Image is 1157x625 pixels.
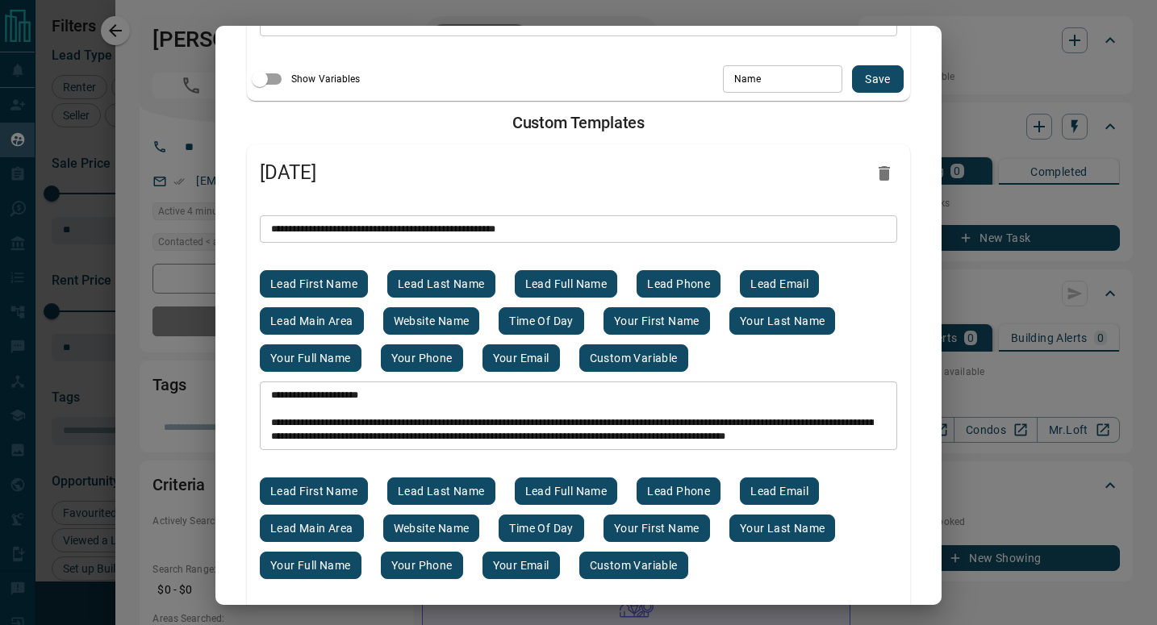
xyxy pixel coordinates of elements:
button: Lead phone [637,477,721,505]
button: Your last name [729,515,836,542]
button: Lead email [740,270,819,298]
button: Lead last name [387,270,495,298]
button: Lead full name [515,477,618,505]
button: Lead last name [387,477,495,505]
button: Custom Variable [579,552,688,579]
button: Lead main area [260,307,364,335]
button: Website name [383,307,480,335]
button: Your phone [381,344,463,372]
button: Your last name [729,307,836,335]
button: Lead first name [260,477,368,505]
button: Custom Variable [579,344,688,372]
button: Your full name [260,552,361,579]
button: Your full name [260,344,361,372]
button: Time of day [499,515,583,542]
button: Your first name [604,307,710,335]
button: Your email [482,552,560,579]
button: Your email [482,344,560,372]
span: [DATE] [260,160,865,186]
button: Lead phone [637,270,721,298]
button: Lead email [740,477,819,505]
button: Website name [383,515,480,542]
button: Lead first name [260,270,368,298]
button: Lead full name [515,270,618,298]
button: Your phone [381,552,463,579]
button: Your first name [604,515,710,542]
h2: Custom Templates [235,113,922,132]
button: Time of day [499,307,583,335]
span: Show Variables [291,72,361,86]
button: save new template [852,65,904,93]
button: Lead main area [260,515,364,542]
